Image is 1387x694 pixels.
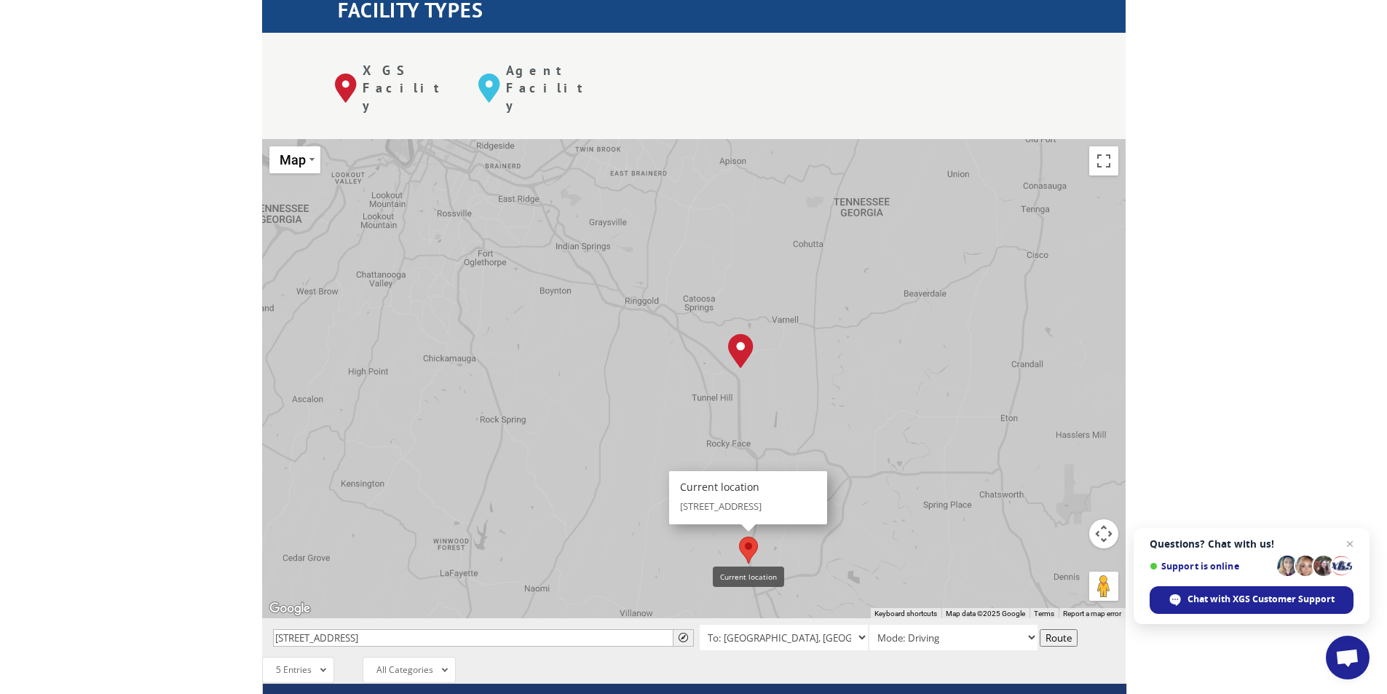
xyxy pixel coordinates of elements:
[376,663,433,676] span: All Categories
[1326,636,1370,679] a: Open chat
[811,477,821,487] span: Close
[276,663,312,676] span: 5 Entries
[680,482,816,513] div: [STREET_ADDRESS]
[673,629,694,647] button: 
[728,334,754,368] div: Tunnel Hill, GA
[1188,593,1335,606] span: Chat with XGS Customer Support
[946,610,1025,618] span: Map data ©2025 Google
[506,62,600,114] p: Agent Facility
[266,599,314,618] img: Google
[680,482,816,500] h6: Current location
[1034,610,1054,618] a: Terms
[280,152,306,167] span: Map
[1089,519,1118,548] button: Map camera controls
[1150,561,1272,572] span: Support is online
[269,146,320,173] button: Change map style
[1040,629,1078,647] button: Route
[1150,586,1354,614] span: Chat with XGS Customer Support
[713,567,784,587] span: Current location
[363,62,457,114] p: XGS Facility
[1089,146,1118,176] button: Toggle fullscreen view
[1063,610,1121,618] a: Report a map error
[1150,538,1354,550] span: Questions? Chat with us!
[1089,572,1118,601] button: Drag Pegman onto the map to open Street View
[874,609,937,619] button: Keyboard shortcuts
[266,599,314,618] a: Open this area in Google Maps (opens a new window)
[679,633,688,642] span: 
